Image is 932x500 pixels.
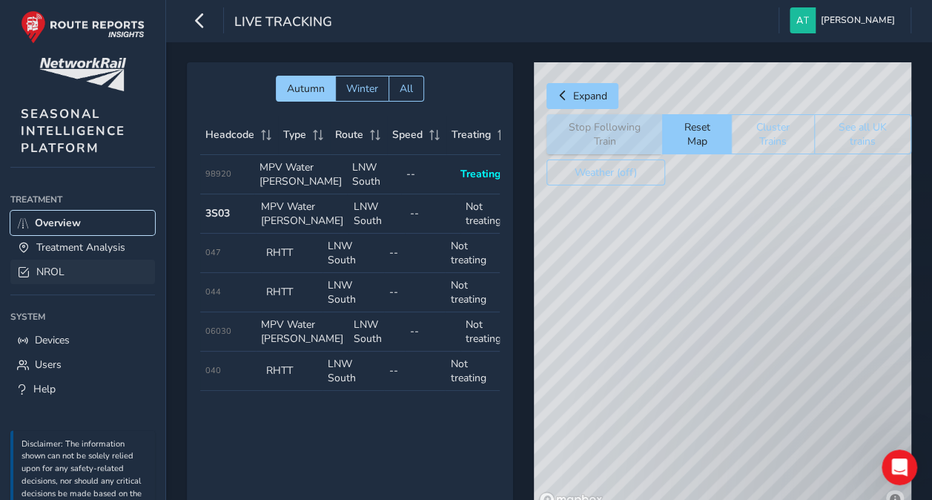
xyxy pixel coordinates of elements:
a: Help [10,377,155,401]
button: See all UK trains [814,114,911,154]
span: SEASONAL INTELLIGENCE PLATFORM [21,105,125,157]
span: Type [283,128,306,142]
button: Reset Map [662,114,731,154]
span: Treating [452,128,491,142]
strong: 3S03 [205,206,230,220]
span: Autumn [287,82,325,96]
span: Winter [346,82,378,96]
td: Not treating [445,273,506,312]
img: customer logo [39,58,126,91]
span: 044 [205,286,221,297]
td: Not treating [445,234,506,273]
td: RHTT [261,273,323,312]
a: Treatment Analysis [10,235,155,260]
span: Devices [35,333,70,347]
span: 047 [205,247,221,258]
td: LNW South [323,234,384,273]
button: All [389,76,424,102]
td: -- [384,234,446,273]
span: Help [33,382,56,396]
span: Speed [392,128,423,142]
div: System [10,306,155,328]
td: -- [384,273,446,312]
button: Expand [546,83,618,109]
td: -- [405,194,461,234]
button: Cluster Trains [731,114,814,154]
span: Live Tracking [234,13,332,33]
div: Treatment [10,188,155,211]
span: Users [35,358,62,372]
span: Overview [35,216,81,230]
button: [PERSON_NAME] [790,7,900,33]
td: RHTT [261,352,323,391]
img: rr logo [21,10,145,44]
a: Users [10,352,155,377]
td: -- [401,155,455,194]
td: LNW South [348,194,405,234]
td: -- [405,312,461,352]
td: MPV Water [PERSON_NAME] [256,194,348,234]
span: Treating [460,167,500,181]
td: LNW South [347,155,401,194]
span: Route [335,128,363,142]
a: Overview [10,211,155,235]
button: Winter [335,76,389,102]
span: 06030 [205,326,231,337]
span: 98920 [205,168,231,180]
td: MPV Water [PERSON_NAME] [254,155,347,194]
td: -- [384,352,446,391]
button: Weather (off) [546,159,665,185]
span: NROL [36,265,65,279]
span: All [400,82,413,96]
td: LNW South [323,352,384,391]
span: Expand [573,89,607,103]
button: Autumn [276,76,335,102]
td: Not treating [460,312,517,352]
a: Devices [10,328,155,352]
td: LNW South [348,312,405,352]
span: 040 [205,365,221,376]
td: LNW South [323,273,384,312]
td: MPV Water [PERSON_NAME] [256,312,348,352]
td: Not treating [445,352,506,391]
span: Treatment Analysis [36,240,125,254]
span: [PERSON_NAME] [821,7,895,33]
img: diamond-layout [790,7,816,33]
span: Headcode [205,128,254,142]
td: RHTT [261,234,323,273]
a: NROL [10,260,155,284]
iframe: Intercom live chat [882,450,917,485]
td: Not treating [460,194,517,234]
